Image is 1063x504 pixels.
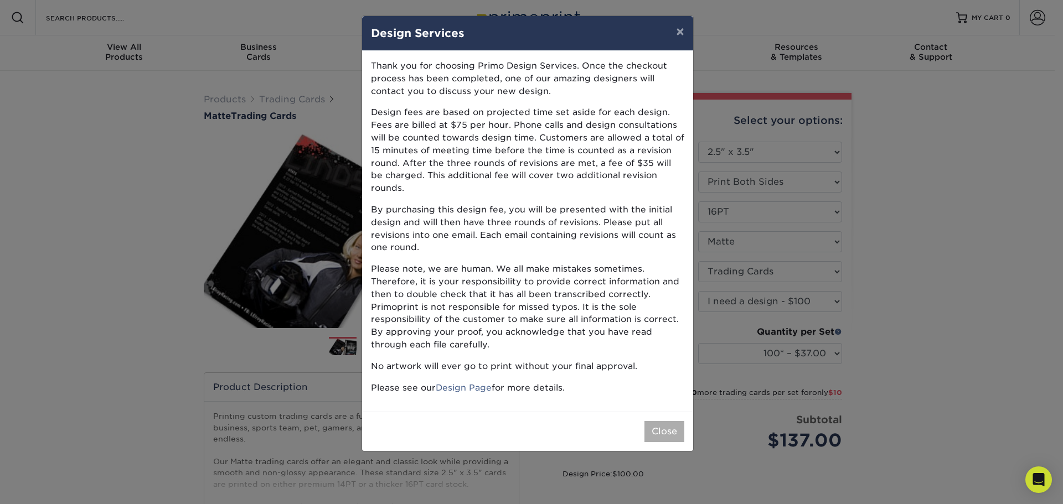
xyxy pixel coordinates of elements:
[644,421,684,442] button: Close
[371,360,684,373] p: No artwork will ever go to print without your final approval.
[371,25,684,41] h4: Design Services
[371,204,684,254] p: By purchasing this design fee, you will be presented with the initial design and will then have t...
[371,382,684,394] p: Please see our for more details.
[371,263,684,351] p: Please note, we are human. We all make mistakes sometimes. Therefore, it is your responsibility t...
[371,60,684,97] p: Thank you for choosing Primo Design Services. Once the checkout process has been completed, one o...
[371,106,684,195] p: Design fees are based on projected time set aside for each design. Fees are billed at $75 per hou...
[667,16,693,47] button: ×
[1025,466,1052,493] div: Open Intercom Messenger
[436,382,492,393] a: Design Page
